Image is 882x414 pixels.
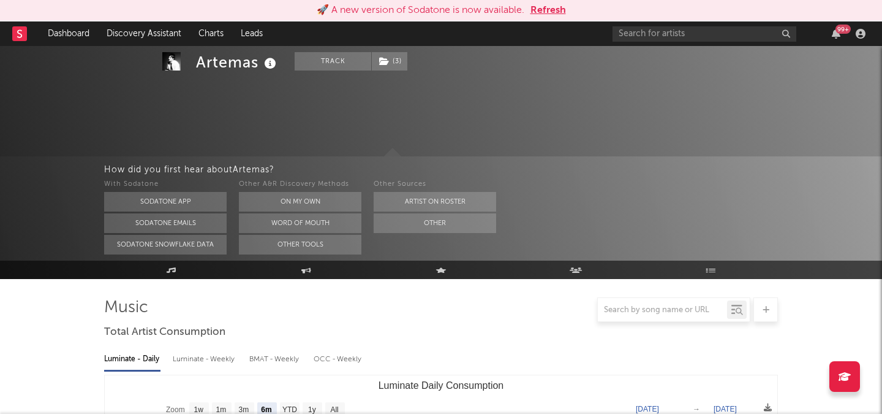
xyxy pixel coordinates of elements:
div: Artemas [196,52,279,72]
input: Search by song name or URL [598,305,727,315]
text: [DATE] [714,405,737,413]
button: Other Tools [239,235,361,255]
div: Luminate - Weekly [173,349,237,370]
text: Luminate Daily Consumption [379,380,504,391]
div: How did you first hear about Artemas ? [104,163,882,177]
button: Sodatone Emails [104,213,227,233]
text: 6m [261,405,271,414]
text: 1y [308,405,316,414]
text: 3m [239,405,249,414]
button: Sodatone App [104,192,227,212]
button: Word Of Mouth [239,213,361,233]
text: 1w [194,405,204,414]
div: BMAT - Weekly [249,349,301,370]
text: [DATE] [636,405,659,413]
button: Refresh [530,3,566,18]
span: ( 3 ) [371,52,408,71]
div: 🚀 A new version of Sodatone is now available. [317,3,524,18]
button: On My Own [239,192,361,212]
div: Luminate - Daily [104,349,160,370]
span: Total Artist Consumption [104,325,225,340]
div: With Sodatone [104,177,227,192]
div: OCC - Weekly [314,349,363,370]
button: (3) [372,52,407,71]
div: Other Sources [374,177,496,192]
a: Leads [232,21,271,46]
button: Other [374,213,496,233]
button: Sodatone Snowflake Data [104,235,227,255]
text: YTD [282,405,297,414]
button: Artist on Roster [374,192,496,212]
a: Discovery Assistant [98,21,190,46]
text: 1m [216,405,227,414]
button: Track [295,52,371,71]
div: Other A&R Discovery Methods [239,177,361,192]
a: Dashboard [39,21,98,46]
text: → [693,405,700,413]
text: Zoom [166,405,185,414]
text: All [330,405,338,414]
div: 99 + [835,25,851,34]
a: Charts [190,21,232,46]
button: 99+ [832,29,840,39]
input: Search for artists [612,26,796,42]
